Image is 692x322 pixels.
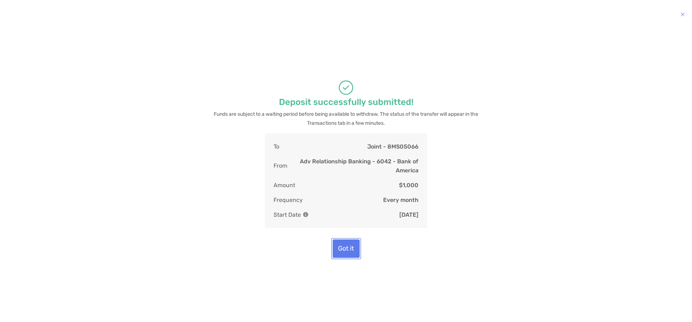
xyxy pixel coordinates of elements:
[399,181,418,190] p: $1,000
[274,195,303,204] p: Frequency
[211,110,481,128] p: Funds are subject to a waiting period before being available to withdraw. The status of the trans...
[274,157,287,175] p: From
[367,142,418,151] p: Joint - 8MS05066
[274,181,295,190] p: Amount
[383,195,418,204] p: Every month
[274,142,279,151] p: To
[333,239,360,258] button: Got it
[287,157,418,175] p: Adv Relationship Banking - 6042 - Bank of America
[274,210,308,219] p: Start Date
[303,212,308,217] img: Information Icon
[399,210,418,219] p: [DATE]
[279,98,413,107] p: Deposit successfully submitted!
